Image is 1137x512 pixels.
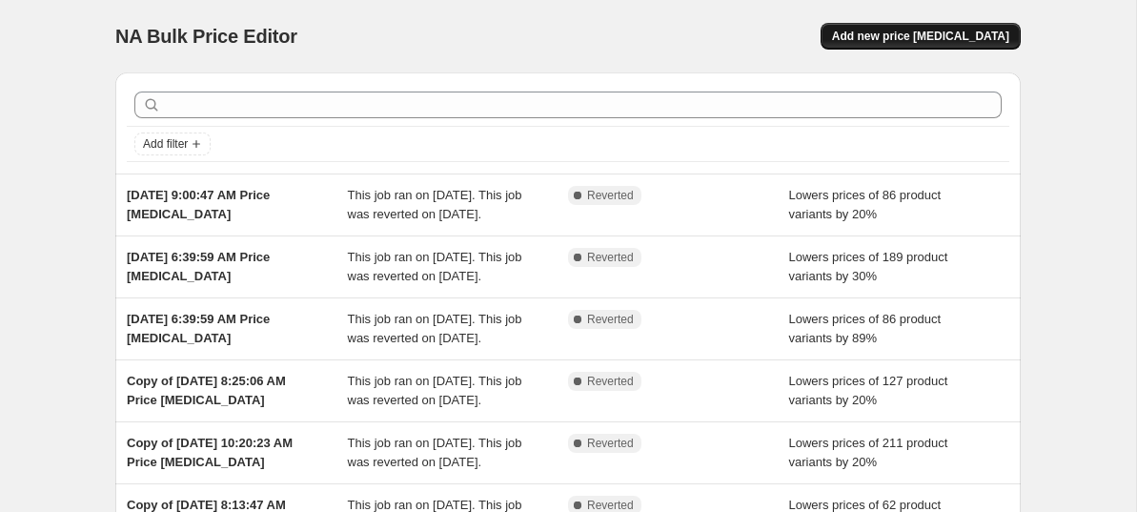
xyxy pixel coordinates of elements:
[821,23,1021,50] button: Add new price [MEDICAL_DATA]
[789,250,948,283] span: Lowers prices of 189 product variants by 30%
[789,188,942,221] span: Lowers prices of 86 product variants by 20%
[143,136,188,152] span: Add filter
[127,188,270,221] span: [DATE] 9:00:47 AM Price [MEDICAL_DATA]
[587,250,634,265] span: Reverted
[127,312,270,345] span: [DATE] 6:39:59 AM Price [MEDICAL_DATA]
[789,436,948,469] span: Lowers prices of 211 product variants by 20%
[134,133,211,155] button: Add filter
[587,436,634,451] span: Reverted
[587,312,634,327] span: Reverted
[115,26,297,47] span: NA Bulk Price Editor
[348,250,522,283] span: This job ran on [DATE]. This job was reverted on [DATE].
[832,29,1009,44] span: Add new price [MEDICAL_DATA]
[789,312,942,345] span: Lowers prices of 86 product variants by 89%
[127,250,270,283] span: [DATE] 6:39:59 AM Price [MEDICAL_DATA]
[789,374,948,407] span: Lowers prices of 127 product variants by 20%
[348,374,522,407] span: This job ran on [DATE]. This job was reverted on [DATE].
[587,188,634,203] span: Reverted
[587,374,634,389] span: Reverted
[348,188,522,221] span: This job ran on [DATE]. This job was reverted on [DATE].
[127,436,293,469] span: Copy of [DATE] 10:20:23 AM Price [MEDICAL_DATA]
[348,436,522,469] span: This job ran on [DATE]. This job was reverted on [DATE].
[348,312,522,345] span: This job ran on [DATE]. This job was reverted on [DATE].
[127,374,286,407] span: Copy of [DATE] 8:25:06 AM Price [MEDICAL_DATA]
